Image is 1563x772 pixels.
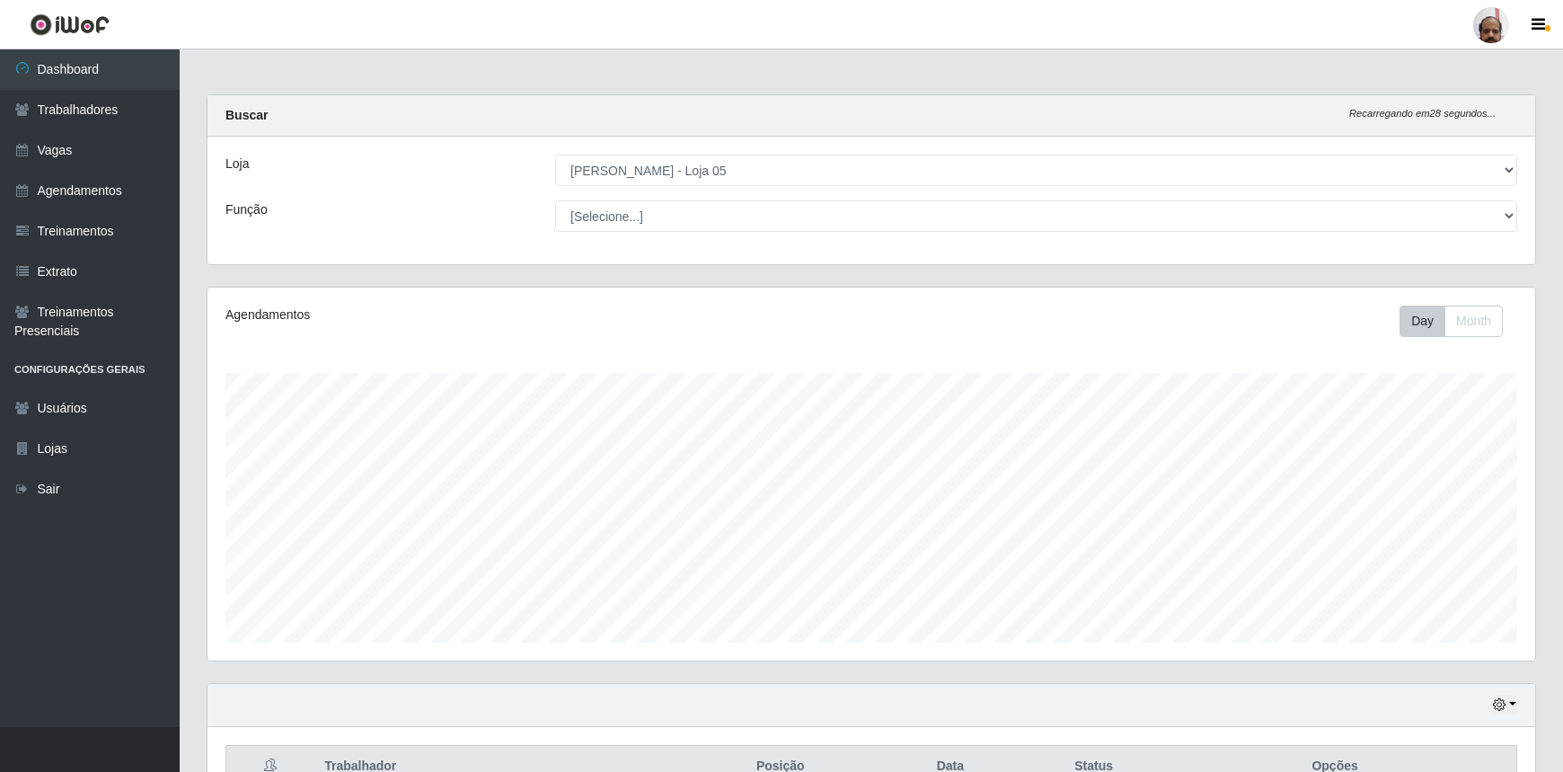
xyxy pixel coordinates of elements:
div: First group [1400,306,1503,337]
div: Toolbar with button groups [1400,306,1517,337]
button: Month [1444,306,1503,337]
strong: Buscar [225,108,268,122]
label: Função [225,200,268,219]
div: Agendamentos [225,306,748,324]
label: Loja [225,155,249,173]
img: CoreUI Logo [30,13,110,36]
button: Day [1400,306,1445,337]
i: Recarregando em 28 segundos... [1349,108,1496,119]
